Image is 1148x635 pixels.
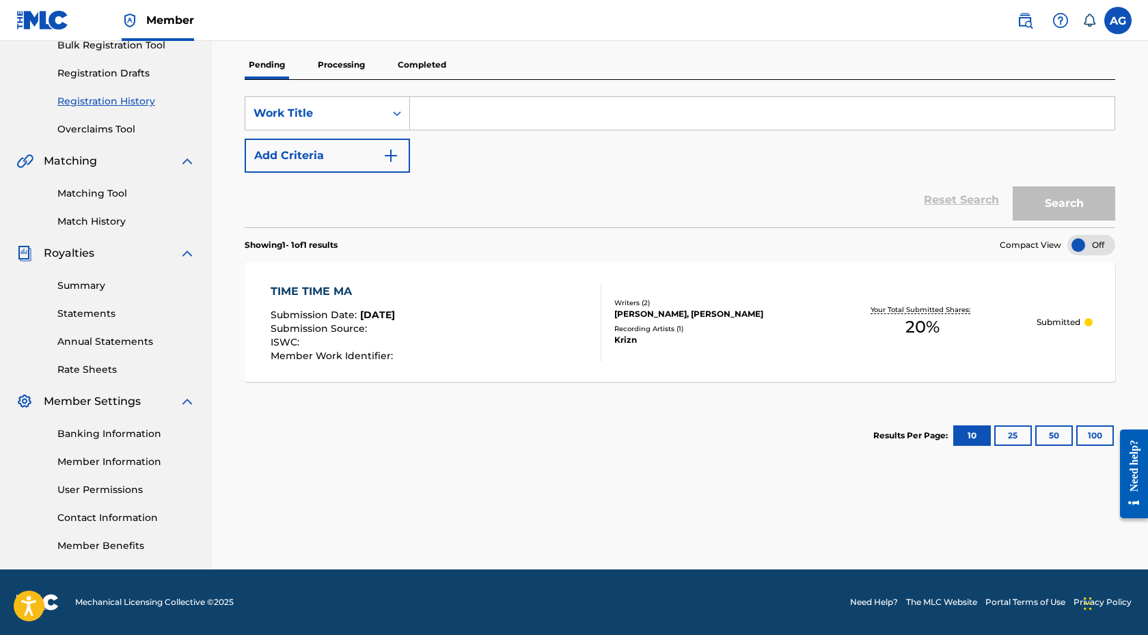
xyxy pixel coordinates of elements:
div: Work Title [254,105,377,122]
div: Help [1047,7,1074,34]
a: Overclaims Tool [57,122,195,137]
a: Privacy Policy [1074,596,1132,608]
img: expand [179,393,195,410]
span: ISWC : [271,336,303,348]
a: Bulk Registration Tool [57,38,195,53]
img: Royalties [16,245,33,262]
a: Match History [57,214,195,229]
span: Matching [44,153,97,169]
img: MLC Logo [16,10,69,30]
img: logo [16,594,59,610]
span: Royalties [44,245,94,262]
p: Pending [245,51,289,79]
form: Search Form [245,96,1115,227]
p: Your Total Submitted Shares: [871,305,974,315]
img: 9d2ae6d4665cec9f34b9.svg [383,147,399,164]
a: The MLC Website [906,596,977,608]
div: Recording Artists ( 1 ) [614,324,808,334]
span: Member Settings [44,393,141,410]
div: Notifications [1082,14,1096,27]
button: 100 [1076,425,1114,446]
p: Results Per Page: [873,429,951,442]
a: Rate Sheets [57,363,195,377]
a: Public Search [1011,7,1039,34]
p: Submitted [1037,316,1080,328]
a: Summary [57,279,195,293]
img: search [1017,12,1033,29]
a: Registration History [57,94,195,109]
span: Submission Date : [271,309,360,321]
iframe: Chat Widget [1080,569,1148,635]
img: Member Settings [16,393,33,410]
a: Contact Information [57,511,195,525]
a: Registration Drafts [57,66,195,81]
p: Completed [394,51,450,79]
a: Banking Information [57,427,195,441]
div: Drag [1084,583,1092,624]
a: Member Benefits [57,539,195,553]
a: TIME TIME MASubmission Date:[DATE]Submission Source:ISWC:Member Work Identifier:Writers (2)[PERSO... [245,262,1115,382]
button: 10 [953,425,991,446]
a: Annual Statements [57,335,195,349]
button: Add Criteria [245,139,410,173]
p: Processing [314,51,369,79]
iframe: Resource Center [1110,418,1148,531]
a: Statements [57,307,195,321]
div: Krizn [614,334,808,346]
a: Need Help? [850,596,898,608]
span: Member [146,12,194,28]
a: Portal Terms of Use [985,596,1065,608]
img: Top Rightsholder [122,12,138,29]
span: Mechanical Licensing Collective © 2025 [75,596,234,608]
img: help [1052,12,1069,29]
button: 25 [994,425,1032,446]
p: Showing 1 - 1 of 1 results [245,239,338,251]
span: Member Work Identifier : [271,350,396,362]
a: Matching Tool [57,186,195,201]
div: TIME TIME MA [271,283,396,300]
img: expand [179,153,195,169]
div: [PERSON_NAME], [PERSON_NAME] [614,308,808,320]
img: expand [179,245,195,262]
img: Matching [16,153,33,169]
a: User Permissions [57,483,195,497]
span: 20 % [905,315,940,339]
div: Writers ( 2 ) [614,298,808,308]
span: [DATE] [360,309,395,321]
span: Submission Source : [271,322,370,335]
div: User Menu [1104,7,1132,34]
a: Member Information [57,455,195,469]
button: 50 [1035,425,1073,446]
span: Compact View [1000,239,1061,251]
